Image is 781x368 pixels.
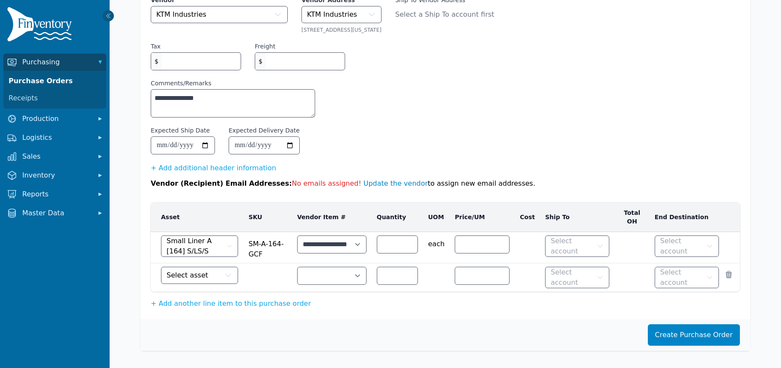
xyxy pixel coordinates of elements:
[301,6,382,23] button: KTM Industries
[167,236,225,256] span: Small Liner A [164] S/LS/S
[655,235,719,257] button: Select account
[3,148,106,165] button: Sales
[243,202,292,232] th: SKU
[3,110,106,127] button: Production
[545,267,609,288] button: Select account
[545,235,609,257] button: Select account
[428,235,445,249] span: each
[7,7,75,45] img: Finventory
[292,179,361,187] span: No emails assigned!
[22,57,91,67] span: Purchasing
[515,202,540,232] th: Cost
[307,9,357,20] span: KTM Industries
[551,236,595,256] span: Select account
[3,205,106,222] button: Master Data
[655,267,719,288] button: Select account
[423,202,450,232] th: UOM
[450,202,515,232] th: Price/UM
[22,133,91,143] span: Logistics
[5,72,104,90] a: Purchase Orders
[156,9,206,20] span: KTM Industries
[151,6,288,23] button: KTM Industries
[614,202,649,232] th: Total OH
[151,126,210,135] label: Expected Ship Date
[243,232,292,263] td: SM-A-164-GCF
[660,236,704,256] span: Select account
[22,208,91,218] span: Master Data
[22,114,91,124] span: Production
[650,202,724,232] th: End Destination
[255,42,275,51] label: Freight
[151,163,276,173] button: + Add additional header information
[161,235,238,257] button: Small Liner A [164] S/LS/S
[3,167,106,184] button: Inventory
[22,170,91,181] span: Inventory
[151,42,161,51] label: Tax
[5,90,104,107] a: Receipts
[648,324,740,346] button: Create Purchase Order
[292,179,535,187] span: to assign new email addresses.
[540,202,614,232] th: Ship To
[3,129,106,146] button: Logistics
[151,53,162,70] span: $
[364,179,428,187] a: Update the vendor
[151,79,315,87] label: Comments/Remarks
[22,189,91,199] span: Reports
[255,53,266,70] span: $
[161,267,238,284] button: Select asset
[292,202,372,232] th: Vendor Item #
[151,179,292,187] span: Vendor (Recipient) Email Addresses:
[551,267,595,288] span: Select account
[372,202,423,232] th: Quantity
[229,126,300,135] label: Expected Delivery Date
[3,54,106,71] button: Purchasing
[724,270,733,279] button: Remove
[151,299,311,309] button: + Add another line item to this purchase order
[22,151,91,162] span: Sales
[167,270,208,281] span: Select asset
[151,202,243,232] th: Asset
[395,9,505,20] span: Select a Ship To account first
[301,27,382,33] div: [STREET_ADDRESS][US_STATE]
[660,267,704,288] span: Select account
[3,186,106,203] button: Reports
